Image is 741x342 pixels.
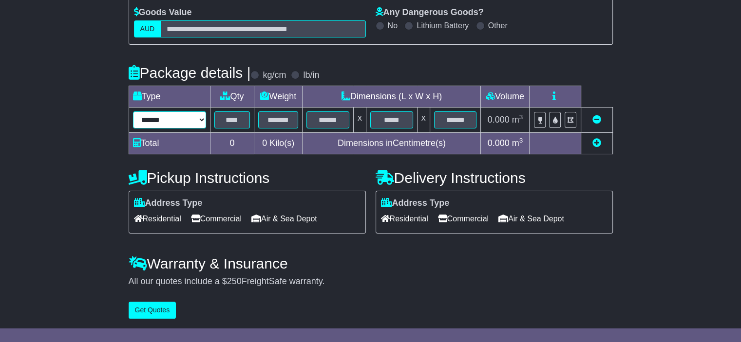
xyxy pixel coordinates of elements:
span: Air & Sea Depot [251,211,317,226]
td: Qty [210,86,254,108]
h4: Package details | [129,65,251,81]
a: Add new item [592,138,601,148]
label: Any Dangerous Goods? [376,7,484,18]
span: Air & Sea Depot [498,211,564,226]
sup: 3 [519,113,523,121]
td: Type [129,86,210,108]
label: Address Type [381,198,450,209]
td: x [353,108,366,133]
td: x [417,108,430,133]
span: Commercial [191,211,242,226]
td: Volume [481,86,530,108]
td: 0 [210,133,254,154]
label: kg/cm [263,70,286,81]
h4: Delivery Instructions [376,170,613,186]
span: 250 [227,276,242,286]
label: Goods Value [134,7,192,18]
sup: 3 [519,137,523,144]
td: Kilo(s) [254,133,303,154]
button: Get Quotes [129,302,176,319]
h4: Warranty & Insurance [129,255,613,271]
span: m [512,115,523,125]
label: Address Type [134,198,203,209]
label: Lithium Battery [417,21,469,30]
span: m [512,138,523,148]
td: Weight [254,86,303,108]
div: All our quotes include a $ FreightSafe warranty. [129,276,613,287]
td: Total [129,133,210,154]
span: Residential [134,211,181,226]
h4: Pickup Instructions [129,170,366,186]
span: Commercial [438,211,489,226]
span: 0.000 [488,115,510,125]
a: Remove this item [592,115,601,125]
label: No [388,21,398,30]
span: 0.000 [488,138,510,148]
span: 0 [262,138,267,148]
label: lb/in [303,70,319,81]
td: Dimensions in Centimetre(s) [303,133,481,154]
span: Residential [381,211,428,226]
label: AUD [134,20,161,37]
label: Other [488,21,508,30]
td: Dimensions (L x W x H) [303,86,481,108]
